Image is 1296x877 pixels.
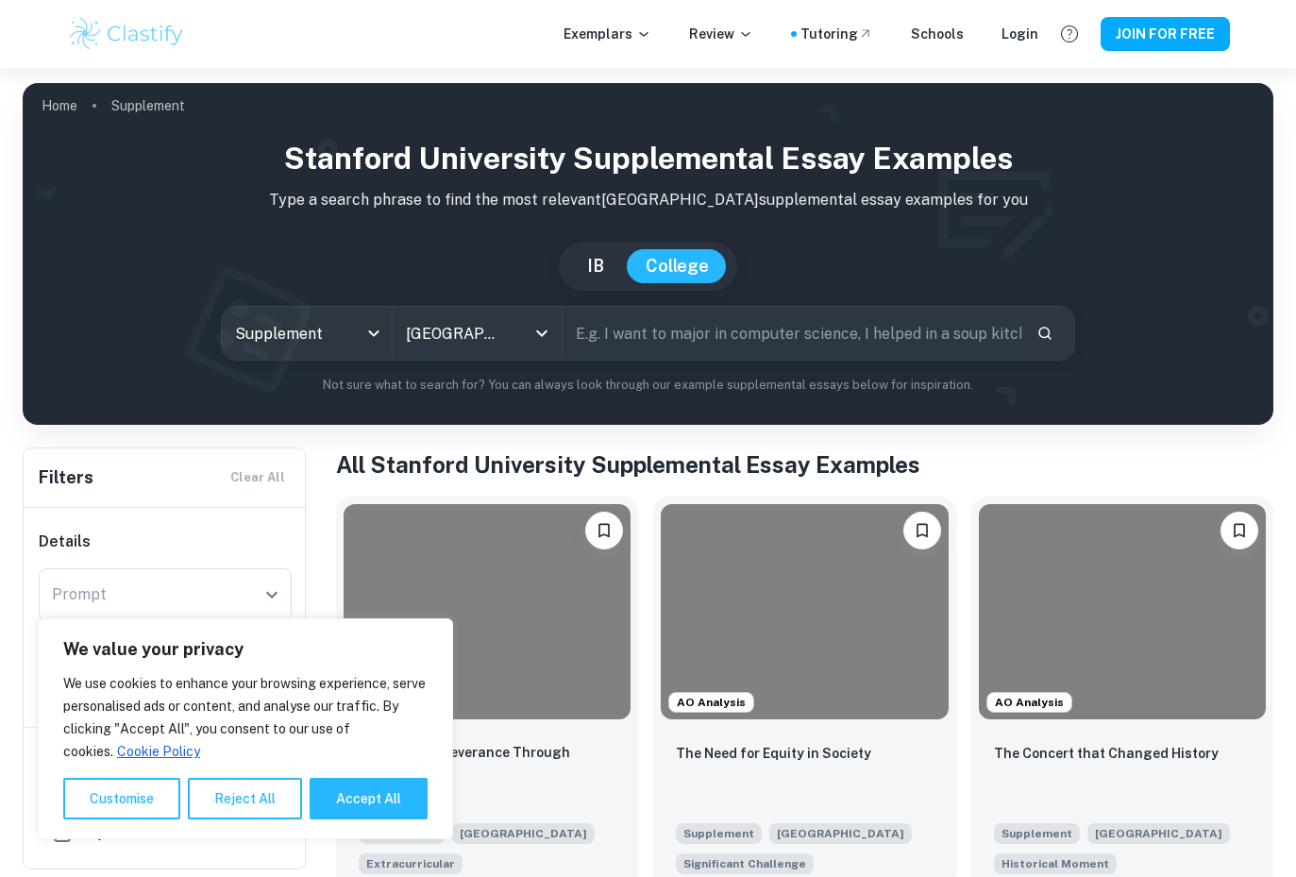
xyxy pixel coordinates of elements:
[63,778,180,819] button: Customise
[359,852,463,874] span: Briefly elaborate on one of your extracurricular activities, a job you hold, or responsibilities ...
[63,638,428,661] p: We value your privacy
[116,743,201,760] a: Cookie Policy
[903,512,941,549] button: Please log in to bookmark exemplars
[676,823,762,844] span: Supplement
[987,694,1071,711] span: AO Analysis
[42,93,77,119] a: Home
[683,855,806,872] span: Significant Challenge
[38,376,1258,395] p: Not sure what to search for? You can always look through our example supplemental essays below fo...
[563,307,1021,360] input: E.g. I want to major in computer science, I helped in a soup kitchen, I want to join the debate t...
[38,136,1258,181] h1: Stanford University Supplemental Essay Examples
[111,95,185,116] p: Supplement
[63,672,428,763] p: We use cookies to enhance your browsing experience, serve personalised ads or content, and analys...
[800,24,873,44] a: Tutoring
[452,823,595,844] span: [GEOGRAPHIC_DATA]
[568,249,623,283] button: IB
[564,24,651,44] p: Exemplars
[1220,512,1258,549] button: Please log in to bookmark exemplars
[336,447,1273,481] h1: All Stanford University Supplemental Essay Examples
[1001,855,1109,872] span: Historical Moment
[529,320,555,346] button: Open
[222,307,392,360] div: Supplement
[1029,317,1061,349] button: Search
[38,189,1258,211] p: Type a search phrase to find the most relevant [GEOGRAPHIC_DATA] supplemental essay examples for you
[1053,18,1086,50] button: Help and Feedback
[994,852,1117,874] span: What historical moment or event do you wish you could have witnessed?
[994,743,1219,764] p: The Concert that Changed History
[669,694,753,711] span: AO Analysis
[1087,823,1230,844] span: [GEOGRAPHIC_DATA]
[1001,24,1038,44] a: Login
[585,512,623,549] button: Please log in to bookmark exemplars
[689,24,753,44] p: Review
[911,24,964,44] a: Schools
[676,852,814,874] span: What is the most significant challenge that society faces today?
[1101,17,1230,51] button: JOIN FOR FREE
[366,855,455,872] span: Extracurricular
[39,531,292,553] h6: Details
[38,618,453,839] div: We value your privacy
[23,83,1273,425] img: profile cover
[359,742,615,784] p: Learning Perseverance Through Baking
[67,15,187,53] img: Clastify logo
[676,743,871,764] p: The Need for Equity in Society
[769,823,912,844] span: [GEOGRAPHIC_DATA]
[310,778,428,819] button: Accept All
[188,778,302,819] button: Reject All
[627,249,728,283] button: College
[259,582,285,608] button: Open
[994,823,1080,844] span: Supplement
[39,464,93,491] h6: Filters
